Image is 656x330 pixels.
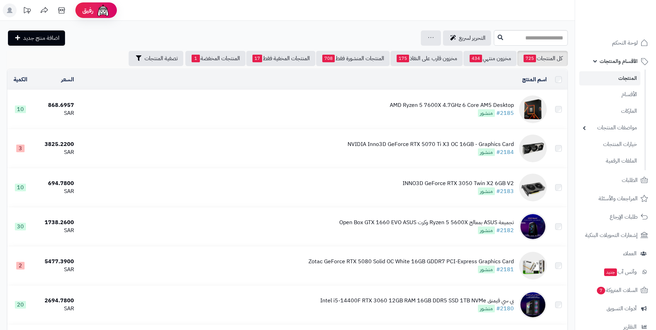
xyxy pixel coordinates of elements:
a: العملاء [579,245,652,262]
span: 10 [15,106,26,113]
a: وآتس آبجديد [579,264,652,280]
span: السلات المتروكة [596,285,638,295]
a: السلات المتروكة7 [579,282,652,299]
a: #2185 [496,109,514,117]
span: 2 [16,262,25,269]
span: 17 [252,55,262,62]
img: ai-face.png [96,3,110,17]
span: 10 [15,184,26,191]
a: خيارات المنتجات [579,137,640,152]
div: SAR [36,148,74,156]
div: تجميعة ASUS بمعالج Ryzen 5 5600X وكرت Open Box GTX 1660 EVO ASUS [339,219,514,227]
div: بي سي قيمنق Intel i5-14400F RTX 3060 12GB RAM 16GB DDR5 SSD 1TB NVMe [320,297,514,305]
span: 30 [15,223,26,230]
a: لوحة التحكم [579,35,652,51]
img: logo-2.png [609,5,649,20]
span: رفيق [82,6,93,15]
div: 694.7800 [36,180,74,187]
div: SAR [36,227,74,235]
div: SAR [36,305,74,313]
a: الماركات [579,104,640,119]
span: منشور [478,187,495,195]
span: 175 [397,55,409,62]
a: اضافة منتج جديد [8,30,65,46]
span: جديد [604,268,617,276]
div: 868.6957 [36,101,74,109]
div: 5477.3900 [36,258,74,266]
span: الطلبات [622,175,638,185]
a: السعر [61,75,74,84]
span: تصفية المنتجات [145,54,178,63]
span: إشعارات التحويلات البنكية [585,230,638,240]
div: 3825.2200 [36,140,74,148]
a: الطلبات [579,172,652,189]
span: منشور [478,227,495,234]
span: 725 [524,55,536,62]
div: SAR [36,109,74,117]
span: طلبات الإرجاع [610,212,638,222]
div: 2694.7800 [36,297,74,305]
span: منشور [478,109,495,117]
span: المراجعات والأسئلة [599,194,638,203]
img: بي سي قيمنق Intel i5-14400F RTX 3060 12GB RAM 16GB DDR5 SSD 1TB NVMe [519,291,547,319]
a: مخزون منتهي434 [463,51,517,66]
img: تجميعة ASUS بمعالج Ryzen 5 5600X وكرت Open Box GTX 1660 EVO ASUS [519,213,547,240]
a: المنتجات المنشورة فقط708 [316,51,390,66]
span: منشور [478,305,495,312]
div: SAR [36,187,74,195]
a: كل المنتجات725 [517,51,568,66]
a: المراجعات والأسئلة [579,190,652,207]
img: Zotac GeForce RTX 5080 Solid OC White 16GB GDDR7 PCI-Express Graphics Card [519,252,547,279]
span: 7 [597,286,606,295]
span: الأقسام والمنتجات [600,56,638,66]
img: AMD Ryzen 5 7600X 4.7GHz 6 Core AM5 Desktop [519,95,547,123]
a: إشعارات التحويلات البنكية [579,227,652,244]
span: لوحة التحكم [612,38,638,48]
a: #2183 [496,187,514,195]
a: المنتجات [579,71,640,85]
span: 708 [322,55,335,62]
span: 434 [470,55,482,62]
a: المنتجات المخفية فقط17 [246,51,315,66]
a: #2182 [496,226,514,235]
a: اسم المنتج [522,75,547,84]
a: #2181 [496,265,514,274]
span: اضافة منتج جديد [23,34,59,42]
a: الملفات الرقمية [579,154,640,168]
div: NVIDIA Inno3D GeForce RTX 5070 Ti X3 OC 16GB - Graphics Card [348,140,514,148]
a: #2180 [496,304,514,313]
span: أدوات التسويق [607,304,637,313]
a: #2184 [496,148,514,156]
img: INNO3D GeForce RTX 3050 Twin X2 6GB V2 [519,174,547,201]
span: منشور [478,266,495,273]
a: مواصفات المنتجات [579,120,640,135]
span: 20 [15,301,26,309]
button: تصفية المنتجات [129,51,183,66]
span: وآتس آب [603,267,637,277]
div: INNO3D GeForce RTX 3050 Twin X2 6GB V2 [403,180,514,187]
a: أدوات التسويق [579,300,652,317]
div: Zotac GeForce RTX 5080 Solid OC White 16GB GDDR7 PCI-Express Graphics Card [308,258,514,266]
span: التحرير لسريع [459,34,486,42]
a: الكمية [13,75,27,84]
span: 1 [192,55,200,62]
a: تحديثات المنصة [18,3,36,19]
a: الأقسام [579,87,640,102]
a: المنتجات المخفضة1 [185,51,246,66]
a: مخزون قارب على النفاذ175 [390,51,463,66]
span: 3 [16,145,25,152]
span: منشور [478,148,495,156]
div: SAR [36,266,74,274]
div: 1738.2600 [36,219,74,227]
img: NVIDIA Inno3D GeForce RTX 5070 Ti X3 OC 16GB - Graphics Card [519,135,547,162]
div: AMD Ryzen 5 7600X 4.7GHz 6 Core AM5 Desktop [390,101,514,109]
a: طلبات الإرجاع [579,209,652,225]
span: العملاء [623,249,637,258]
a: التحرير لسريع [443,30,491,46]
